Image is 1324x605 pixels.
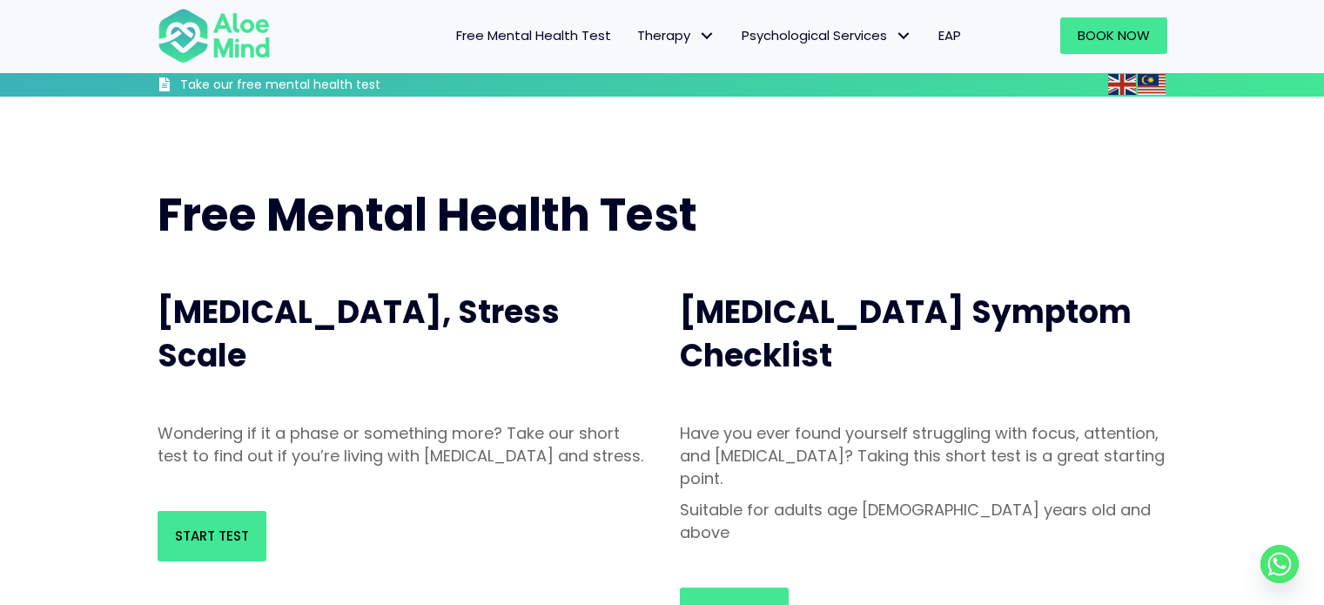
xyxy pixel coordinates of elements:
[1138,74,1167,94] a: Malay
[158,290,560,378] span: [MEDICAL_DATA], Stress Scale
[680,290,1132,378] span: [MEDICAL_DATA] Symptom Checklist
[293,17,974,54] nav: Menu
[1138,74,1166,95] img: ms
[637,26,716,44] span: Therapy
[1060,17,1167,54] a: Book Now
[742,26,912,44] span: Psychological Services
[456,26,611,44] span: Free Mental Health Test
[443,17,624,54] a: Free Mental Health Test
[680,499,1167,544] p: Suitable for adults age [DEMOGRAPHIC_DATA] years old and above
[680,422,1167,490] p: Have you ever found yourself struggling with focus, attention, and [MEDICAL_DATA]? Taking this sh...
[925,17,974,54] a: EAP
[938,26,961,44] span: EAP
[180,77,474,94] h3: Take our free mental health test
[158,7,271,64] img: Aloe mind Logo
[158,511,266,561] a: Start Test
[175,527,249,545] span: Start Test
[1078,26,1150,44] span: Book Now
[1108,74,1136,95] img: en
[158,422,645,467] p: Wondering if it a phase or something more? Take our short test to find out if you’re living with ...
[158,183,697,246] span: Free Mental Health Test
[891,24,917,49] span: Psychological Services: submenu
[1260,545,1299,583] a: Whatsapp
[158,77,474,97] a: Take our free mental health test
[695,24,720,49] span: Therapy: submenu
[624,17,729,54] a: TherapyTherapy: submenu
[1108,74,1138,94] a: English
[729,17,925,54] a: Psychological ServicesPsychological Services: submenu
